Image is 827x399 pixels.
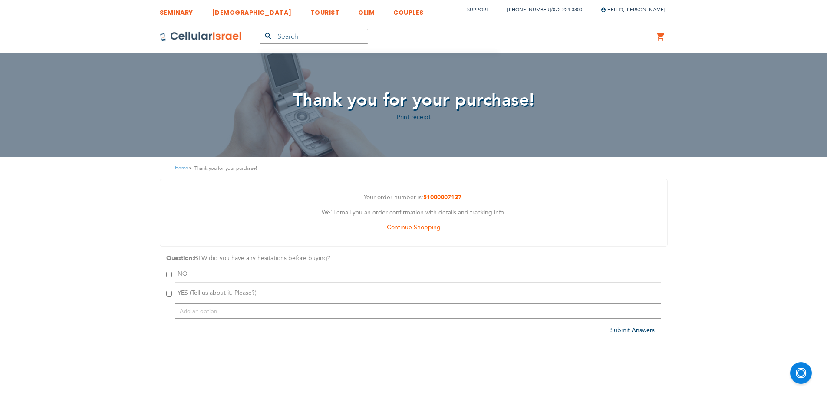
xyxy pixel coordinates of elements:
img: Cellular Israel Logo [160,31,242,42]
span: BTW did you have any hesitations before buying? [194,254,330,262]
a: SEMINARY [160,2,193,18]
p: Your order number is: . [167,192,661,203]
span: Hello, [PERSON_NAME] ! [601,7,668,13]
span: YES (Tell us about it. Please?) [178,289,257,297]
a: TOURIST [310,2,340,18]
p: We'll email you an order confirmation with details and tracking info. [167,208,661,218]
a: 072-224-3300 [553,7,582,13]
a: Print receipt [397,113,431,121]
a: [DEMOGRAPHIC_DATA] [212,2,292,18]
a: 51000007137 [423,193,461,201]
li: / [499,3,582,16]
a: Continue Shopping [387,223,441,231]
a: [PHONE_NUMBER] [507,7,551,13]
a: Support [467,7,489,13]
a: OLIM [358,2,375,18]
span: Thank you for your purchase! [293,88,535,112]
input: Search [260,29,368,44]
a: Submit Answers [610,326,655,334]
a: Home [175,165,188,171]
span: NO [178,270,188,278]
input: Add an option... [175,303,661,319]
a: COUPLES [393,2,424,18]
strong: Thank you for your purchase! [194,164,257,172]
strong: Question: [166,254,194,262]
